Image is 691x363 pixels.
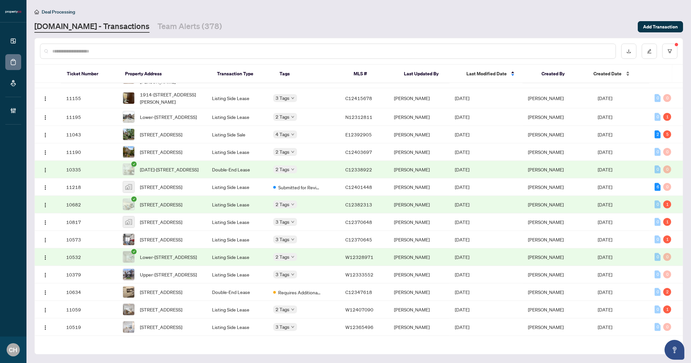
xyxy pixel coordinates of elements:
div: 6 [655,183,661,191]
span: C12382313 [345,201,372,207]
span: 2 Tags [276,253,290,261]
span: down [291,150,294,154]
td: Listing Side Lease [207,266,268,283]
div: 1 [663,236,671,243]
button: Logo [40,164,51,175]
span: C12370645 [345,236,372,242]
img: thumbnail-img [123,164,134,175]
span: [DATE] [455,307,469,312]
td: Listing Side Lease [207,213,268,231]
span: [DATE] [455,166,469,172]
div: 0 [655,236,661,243]
span: Last Modified Date [466,70,507,77]
span: [DATE] [598,272,612,277]
span: down [291,255,294,259]
span: [STREET_ADDRESS] [140,288,182,296]
span: down [291,273,294,276]
td: Listing Side Lease [207,143,268,161]
span: 3 Tags [276,323,290,331]
button: edit [642,44,657,59]
td: [PERSON_NAME] [389,143,450,161]
span: [DATE] [598,149,612,155]
span: [PERSON_NAME] [528,254,564,260]
span: C12401448 [345,184,372,190]
span: down [291,115,294,119]
button: Logo [40,147,51,157]
span: [PERSON_NAME] [528,114,564,120]
span: [DATE] [455,219,469,225]
span: [DATE] [455,114,469,120]
span: down [291,238,294,241]
img: Logo [43,325,48,330]
div: 0 [655,288,661,296]
span: [DATE] [598,236,612,242]
span: [PERSON_NAME] [528,289,564,295]
button: download [621,44,636,59]
th: Transaction Type [212,65,274,83]
span: 2 Tags [276,165,290,173]
td: 11155 [61,88,118,108]
span: [DATE] [598,95,612,101]
div: 1 [663,306,671,313]
button: Logo [40,234,51,245]
div: 0 [663,253,671,261]
img: Logo [43,96,48,101]
div: 0 [663,271,671,278]
td: Listing Side Lease [207,196,268,213]
button: Open asap [665,340,684,360]
button: Logo [40,182,51,192]
span: download [626,49,631,54]
div: 0 [655,253,661,261]
span: [DATE] [598,166,612,172]
td: Listing Side Sale [207,126,268,143]
img: thumbnail-img [123,181,134,193]
span: C12370648 [345,219,372,225]
span: 3 Tags [276,236,290,243]
a: Team Alerts (378) [157,21,222,33]
span: C12403697 [345,149,372,155]
span: [STREET_ADDRESS] [140,201,182,208]
span: W12407090 [345,307,373,312]
span: [STREET_ADDRESS] [140,131,182,138]
img: Logo [43,290,48,295]
button: Logo [40,322,51,332]
span: [DATE] [598,324,612,330]
button: Add Transaction [638,21,683,32]
div: 0 [655,306,661,313]
span: [STREET_ADDRESS] [140,306,182,313]
img: Logo [43,167,48,173]
button: Logo [40,287,51,297]
td: 10817 [61,213,118,231]
span: [PERSON_NAME] [528,201,564,207]
th: Ticket Number [62,65,120,83]
div: 1 [663,113,671,121]
span: [STREET_ADDRESS] [140,148,182,156]
td: [PERSON_NAME] [389,126,450,143]
a: [DOMAIN_NAME] - Transactions [34,21,150,33]
img: thumbnail-img [123,321,134,333]
button: Logo [40,252,51,262]
span: E12392905 [345,131,372,137]
span: 4 Tags [276,130,290,138]
td: Double-End Lease [207,161,268,178]
span: Lower-[STREET_ADDRESS] [140,253,197,261]
span: 2 Tags [276,148,290,156]
span: [DATE] [598,307,612,312]
span: [STREET_ADDRESS] [140,236,182,243]
div: 0 [655,271,661,278]
img: thumbnail-img [123,304,134,315]
td: Listing Side Lease [207,178,268,196]
span: edit [647,49,652,54]
td: 10573 [61,231,118,248]
span: [PERSON_NAME] [528,184,564,190]
img: thumbnail-img [123,129,134,140]
button: Logo [40,112,51,122]
span: [DATE] [455,289,469,295]
div: 0 [655,94,661,102]
img: Logo [43,255,48,260]
img: Logo [43,237,48,243]
td: Listing Side Lease [207,231,268,248]
th: Tags [274,65,348,83]
span: down [291,203,294,206]
span: [DATE] [598,114,612,120]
